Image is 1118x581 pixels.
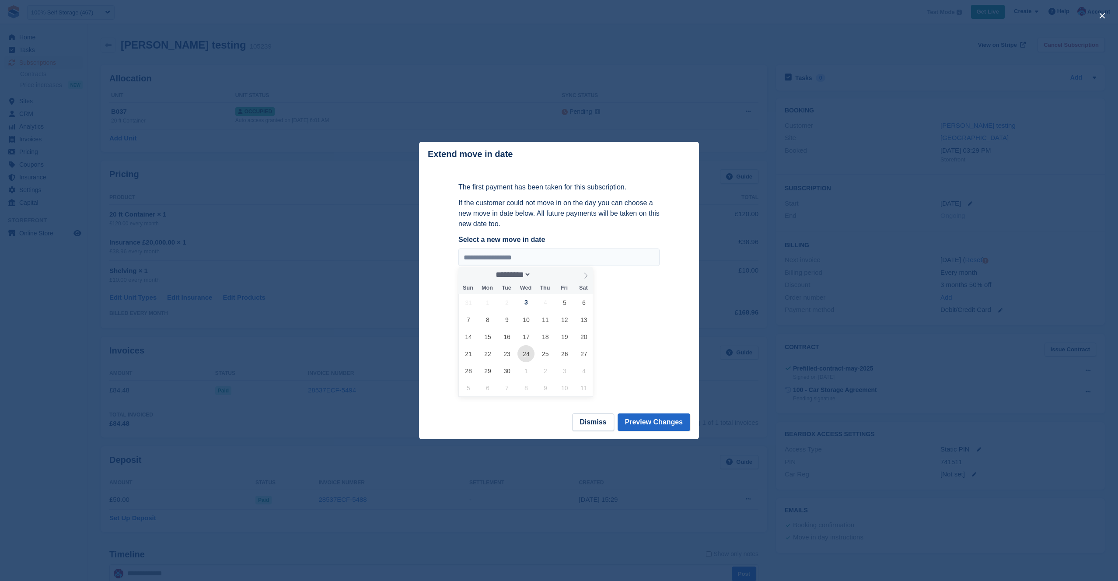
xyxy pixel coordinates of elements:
p: The first payment has been taken for this subscription. [458,182,660,192]
span: September 25, 2025 [537,345,554,362]
span: October 6, 2025 [479,379,496,396]
span: September 23, 2025 [498,345,515,362]
span: Mon [478,285,497,291]
span: September 22, 2025 [479,345,496,362]
button: Preview Changes [618,413,691,431]
span: September 9, 2025 [498,311,515,328]
button: Dismiss [572,413,614,431]
span: September 26, 2025 [556,345,573,362]
span: September 15, 2025 [479,328,496,345]
span: August 31, 2025 [460,294,477,311]
span: September 14, 2025 [460,328,477,345]
span: October 3, 2025 [556,362,573,379]
span: September 28, 2025 [460,362,477,379]
span: September 4, 2025 [537,294,554,311]
span: September 16, 2025 [498,328,515,345]
span: September 8, 2025 [479,311,496,328]
span: September 1, 2025 [479,294,496,311]
span: September 17, 2025 [517,328,535,345]
span: Sun [458,285,478,291]
span: Thu [535,285,555,291]
span: September 10, 2025 [517,311,535,328]
span: September 30, 2025 [498,362,515,379]
span: September 2, 2025 [498,294,515,311]
span: Fri [555,285,574,291]
span: October 4, 2025 [575,362,592,379]
span: September 5, 2025 [556,294,573,311]
p: If the customer could not move in on the day you can choose a new move in date below. All future ... [458,198,660,229]
span: September 3, 2025 [517,294,535,311]
span: September 27, 2025 [575,345,592,362]
span: Sat [574,285,593,291]
span: September 13, 2025 [575,311,592,328]
span: Wed [516,285,535,291]
span: October 8, 2025 [517,379,535,396]
span: October 11, 2025 [575,379,592,396]
span: September 24, 2025 [517,345,535,362]
select: Month [493,270,531,279]
span: October 10, 2025 [556,379,573,396]
span: September 12, 2025 [556,311,573,328]
span: October 5, 2025 [460,379,477,396]
span: October 9, 2025 [537,379,554,396]
span: September 11, 2025 [537,311,554,328]
span: September 19, 2025 [556,328,573,345]
span: September 20, 2025 [575,328,592,345]
label: Select a new move in date [458,234,660,245]
span: October 1, 2025 [517,362,535,379]
span: September 6, 2025 [575,294,592,311]
span: September 21, 2025 [460,345,477,362]
input: Year [531,270,559,279]
p: Extend move in date [428,149,513,159]
span: Tue [497,285,516,291]
span: September 29, 2025 [479,362,496,379]
span: September 18, 2025 [537,328,554,345]
span: October 2, 2025 [537,362,554,379]
button: close [1095,9,1109,23]
span: October 7, 2025 [498,379,515,396]
span: September 7, 2025 [460,311,477,328]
